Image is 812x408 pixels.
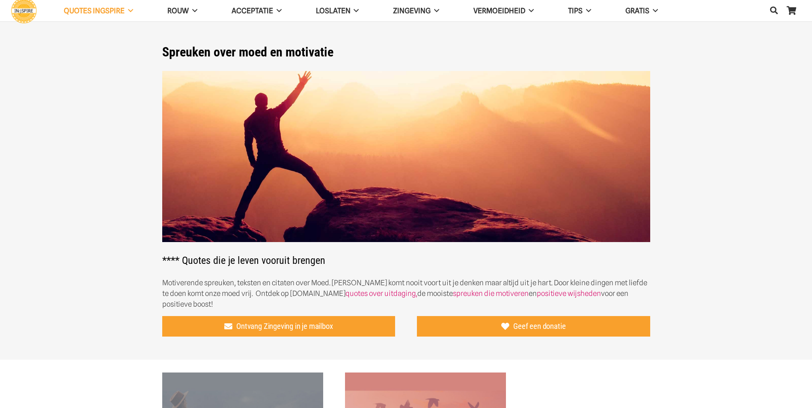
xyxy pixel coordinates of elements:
span: Acceptatie [232,6,273,15]
span: QUOTES INGSPIRE [64,6,125,15]
a: Wat je bij Terugval niet mag vergeten [345,373,506,382]
span: Zingeving [393,6,431,15]
span: Loslaten [316,6,351,15]
h2: **** Quotes die je leven vooruit brengen [162,71,650,267]
span: Geef een donatie [513,322,565,331]
span: Ontvang Zingeving in je mailbox [236,322,333,331]
span: VERMOEIDHEID [473,6,525,15]
h1: Spreuken over moed en motivatie [162,44,650,60]
span: ROUW [167,6,189,15]
a: We hebben er niet voor gekozen te LIJDEN in het leven, we mogen wel kiezen hoe het leven te LEIDE... [162,373,323,382]
a: Zoeken [765,0,782,21]
a: Geef een donatie [417,316,650,337]
img: Spreuken over moed, moedig zijn en mooie woorden over uitdaging en kracht - ingspire.nl [162,71,650,242]
span: GRATIS [625,6,649,15]
a: quotes over uitdaging, [345,289,417,298]
p: Motiverende spreuken, teksten en citaten over Moed. [PERSON_NAME] komt nooit voort uit je denken ... [162,278,650,310]
span: TIPS [568,6,583,15]
a: Ontvang Zingeving in je mailbox [162,316,396,337]
a: spreuken die motiveren [453,289,529,298]
a: positieve wijsheden [537,289,601,298]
